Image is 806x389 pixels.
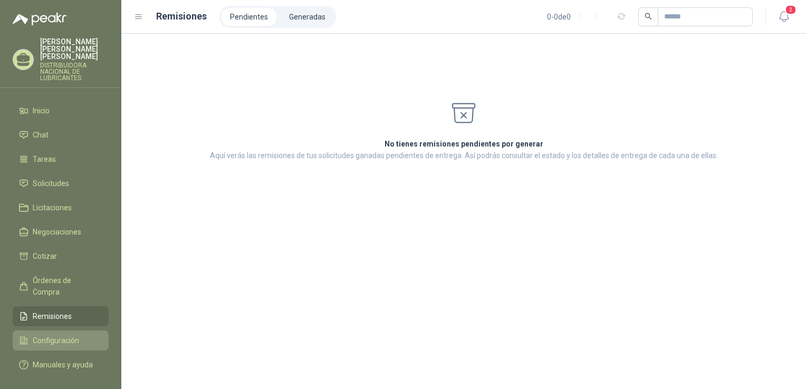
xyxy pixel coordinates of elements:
a: Licitaciones [13,198,109,218]
span: Órdenes de Compra [33,275,99,298]
a: Tareas [13,149,109,169]
a: Cotizar [13,246,109,266]
button: 2 [774,7,793,26]
img: Logo peakr [13,13,66,25]
a: Pendientes [222,8,276,26]
span: Tareas [33,153,56,165]
p: Aquí verás las remisiones de tus solicitudes ganadas pendientes de entrega. Así podrás consultar ... [210,150,718,161]
a: Generadas [281,8,334,26]
div: 0 - 0 de 0 [547,8,604,25]
a: Negociaciones [13,222,109,242]
span: Manuales y ayuda [33,359,93,371]
span: Inicio [33,105,50,116]
span: Cotizar [33,250,57,262]
span: Licitaciones [33,202,72,213]
span: 2 [785,5,797,15]
span: Remisiones [33,310,72,322]
span: Negociaciones [33,226,81,238]
a: Manuales y ayuda [13,355,109,375]
span: Configuración [33,335,79,346]
a: Inicio [13,101,109,121]
span: Chat [33,129,49,141]
span: search [645,13,652,20]
a: Solicitudes [13,173,109,193]
span: Solicitudes [33,178,69,189]
a: Remisiones [13,306,109,326]
p: [PERSON_NAME] [PERSON_NAME] [PERSON_NAME] [40,38,109,60]
a: Chat [13,125,109,145]
a: Órdenes de Compra [13,270,109,302]
p: DISTRIBUIDORA NACIONAL DE LUBRICANTES [40,62,109,81]
strong: No tienes remisiones pendientes por generar [385,140,543,148]
h1: Remisiones [156,9,207,24]
a: Configuración [13,330,109,351]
